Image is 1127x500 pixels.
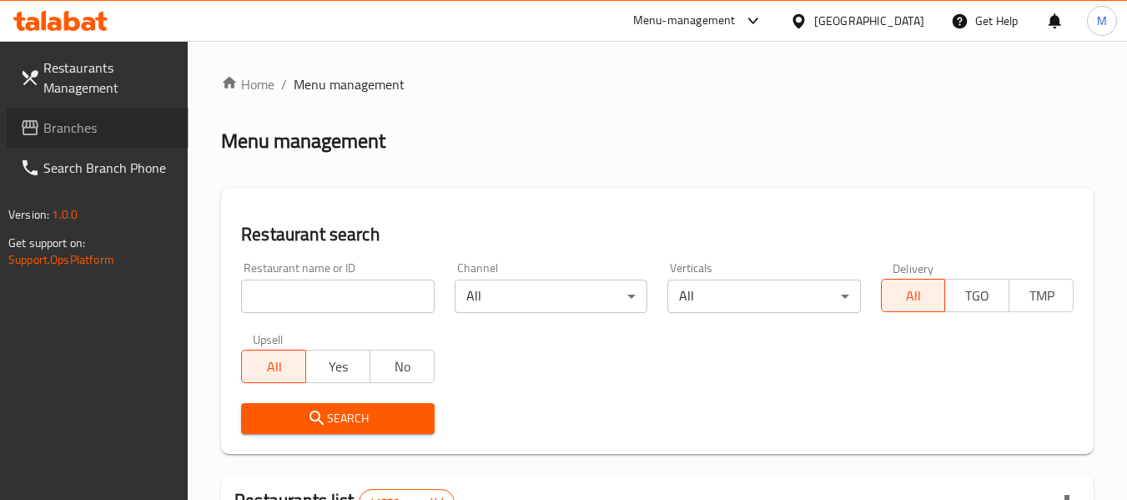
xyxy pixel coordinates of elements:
a: Home [221,74,274,94]
a: Search Branch Phone [7,148,189,188]
span: Menu management [294,74,405,94]
button: All [241,350,306,383]
label: Delivery [893,262,934,274]
button: Yes [305,350,370,383]
div: Menu-management [633,11,736,31]
label: Upsell [253,333,284,345]
button: TGO [944,279,1009,312]
h2: Restaurant search [241,222,1074,247]
span: Branches [43,118,175,138]
span: Yes [313,355,364,379]
nav: breadcrumb [221,74,1094,94]
a: Support.OpsPlatform [8,249,114,270]
input: Search for restaurant name or ID.. [241,280,434,313]
h2: Menu management [221,128,385,154]
span: Version: [8,204,49,225]
button: No [370,350,435,383]
span: TMP [1016,284,1067,308]
button: Search [241,403,434,434]
a: Branches [7,108,189,148]
div: All [455,280,647,313]
span: 1.0.0 [52,204,78,225]
span: All [249,355,299,379]
span: Search [254,408,420,429]
span: No [377,355,428,379]
span: M [1097,12,1107,30]
button: All [881,279,946,312]
button: TMP [1009,279,1074,312]
div: All [667,280,860,313]
span: Restaurants Management [43,58,175,98]
span: All [888,284,939,308]
span: TGO [952,284,1003,308]
span: Search Branch Phone [43,158,175,178]
li: / [281,74,287,94]
span: Get support on: [8,232,85,254]
div: [GEOGRAPHIC_DATA] [814,12,924,30]
a: Restaurants Management [7,48,189,108]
